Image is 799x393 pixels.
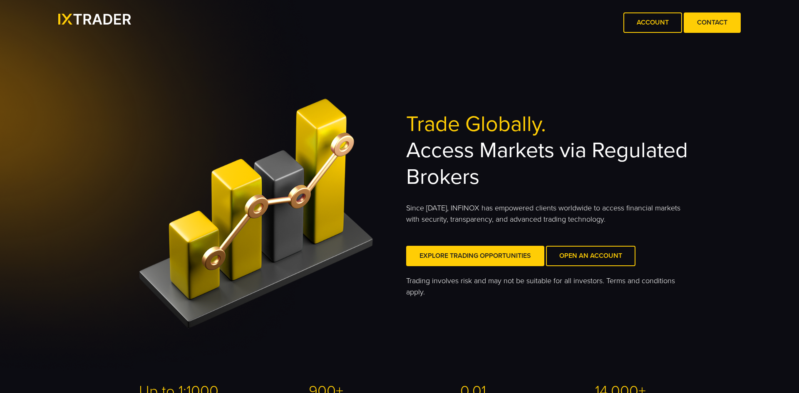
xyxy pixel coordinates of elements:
[406,246,544,266] a: Explore Trading Opportunities
[623,12,682,33] a: Account
[406,111,691,190] h2: Access Markets via Regulated Brokers
[406,111,546,137] span: Trade Globally.
[684,12,741,33] a: Contact
[406,203,691,225] p: Since [DATE], INFINOX has empowered clients worldwide to access financial markets with security, ...
[108,93,393,337] img: <h2><span>Trade Globally.</span><br> Access Markets via Regulated Brokers</h2>
[546,246,635,266] a: Open an Account
[406,275,691,298] p: Trading involves risk and may not be suitable for all investors. Terms and conditions apply.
